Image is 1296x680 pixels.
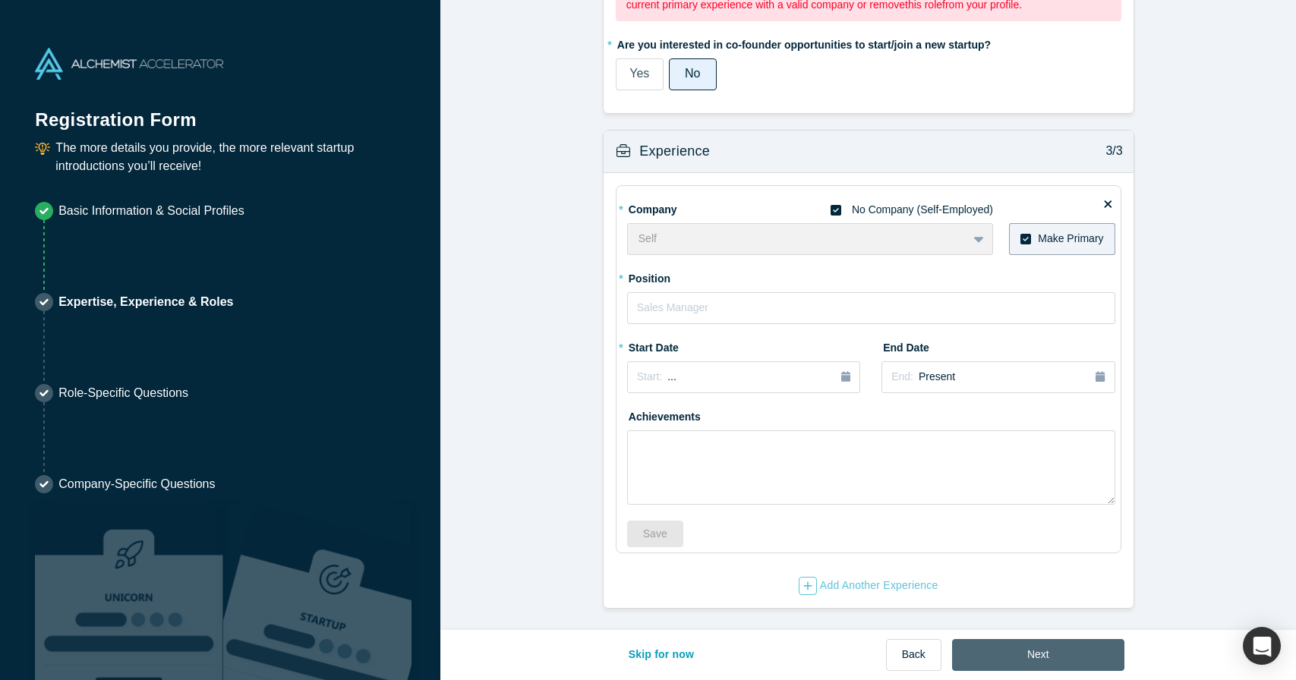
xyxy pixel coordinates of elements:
[58,293,233,311] p: Expertise, Experience & Roles
[58,384,188,402] p: Role-Specific Questions
[627,335,712,356] label: Start Date
[952,639,1124,671] button: Next
[639,141,710,162] h3: Experience
[799,577,938,595] div: Add Another Experience
[627,266,712,287] label: Position
[58,475,215,493] p: Company-Specific Questions
[629,67,649,80] span: Yes
[919,370,955,382] span: Present
[616,32,1121,53] label: Are you interested in co-founder opportunities to start/join a new startup?
[881,361,1115,393] button: End:Present
[627,521,683,547] button: Save
[891,370,913,382] span: End:
[58,202,244,220] p: Basic Information & Social Profiles
[613,639,711,671] button: Skip for now
[881,335,966,356] label: End Date
[35,48,223,80] img: Alchemist Accelerator Logo
[1098,142,1123,160] p: 3/3
[852,202,993,218] div: No Company (Self-Employed)
[685,67,700,80] span: No
[637,370,662,382] span: Start:
[627,292,1115,324] input: Sales Manager
[886,639,941,671] button: Back
[35,90,405,134] h1: Registration Form
[667,370,676,382] span: ...
[798,576,939,596] button: Add Another Experience
[1038,231,1103,247] div: Make Primary
[627,197,712,218] label: Company
[55,139,405,175] p: The more details you provide, the more relevant startup introductions you’ll receive!
[627,404,712,425] label: Achievements
[627,361,860,393] button: Start:...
